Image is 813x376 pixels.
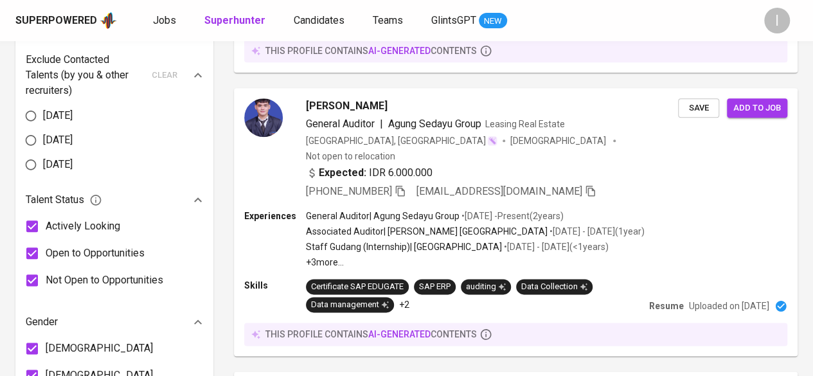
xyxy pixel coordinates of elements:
[306,118,375,130] span: General Auditor
[100,11,117,30] img: app logo
[368,329,431,339] span: AI-generated
[684,101,713,116] span: Save
[733,101,781,116] span: Add to job
[46,341,153,356] span: [DEMOGRAPHIC_DATA]
[485,119,565,129] span: Leasing Real Estate
[15,11,117,30] a: Superpoweredapp logo
[487,136,497,146] img: magic_wand.svg
[26,314,58,330] p: Gender
[306,98,388,114] span: [PERSON_NAME]
[306,225,548,238] p: Associated Auditor | [PERSON_NAME] [GEOGRAPHIC_DATA]
[368,46,431,56] span: AI-generated
[43,108,73,123] span: [DATE]
[399,298,409,311] p: +2
[306,256,645,269] p: +3 more ...
[502,240,609,253] p: • [DATE] - [DATE] ( <1 years )
[649,300,684,312] p: Resume
[265,328,477,341] p: this profile contains contents
[510,134,608,147] span: [DEMOGRAPHIC_DATA]
[311,281,404,293] div: Certificate SAP EDUGATE
[26,52,144,98] p: Exclude Contacted Talents (by you & other recruiters)
[244,98,283,137] img: e32e903b575b581f0b5b31a96c3617de.jpg
[306,185,392,197] span: [PHONE_NUMBER]
[265,44,477,57] p: this profile contains contents
[373,13,406,29] a: Teams
[727,98,787,118] button: Add to job
[294,13,347,29] a: Candidates
[294,14,344,26] span: Candidates
[46,246,145,261] span: Open to Opportunities
[26,187,203,213] div: Talent Status
[26,52,203,98] div: Exclude Contacted Talents (by you & other recruiters)clear
[204,13,268,29] a: Superhunter
[431,14,476,26] span: GlintsGPT
[319,165,366,181] b: Expected:
[306,165,433,181] div: IDR 6.000.000
[43,157,73,172] span: [DATE]
[388,118,481,130] span: Agung Sedayu Group
[153,14,176,26] span: Jobs
[244,210,306,222] p: Experiences
[244,279,306,292] p: Skills
[521,281,587,293] div: Data Collection
[46,219,120,234] span: Actively Looking
[311,299,389,311] div: Data management
[689,300,769,312] p: Uploaded on [DATE]
[419,281,451,293] div: SAP ERP
[678,98,719,118] button: Save
[26,309,203,335] div: Gender
[43,132,73,148] span: [DATE]
[306,134,497,147] div: [GEOGRAPHIC_DATA], [GEOGRAPHIC_DATA]
[46,273,163,288] span: Not Open to Opportunities
[234,88,798,356] a: [PERSON_NAME]General Auditor|Agung Sedayu GroupLeasing Real Estate[GEOGRAPHIC_DATA], [GEOGRAPHIC_...
[431,13,507,29] a: GlintsGPT NEW
[153,13,179,29] a: Jobs
[306,240,502,253] p: Staff Gudang (Internship) | [GEOGRAPHIC_DATA]
[306,150,395,163] p: Not open to relocation
[460,210,564,222] p: • [DATE] - Present ( 2 years )
[373,14,403,26] span: Teams
[764,8,790,33] div: I
[204,14,265,26] b: Superhunter
[416,185,582,197] span: [EMAIL_ADDRESS][DOMAIN_NAME]
[306,210,460,222] p: General Auditor | Agung Sedayu Group
[380,116,383,132] span: |
[548,225,645,238] p: • [DATE] - [DATE] ( 1 year )
[466,281,506,293] div: auditing
[15,13,97,28] div: Superpowered
[26,192,102,208] span: Talent Status
[479,15,507,28] span: NEW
